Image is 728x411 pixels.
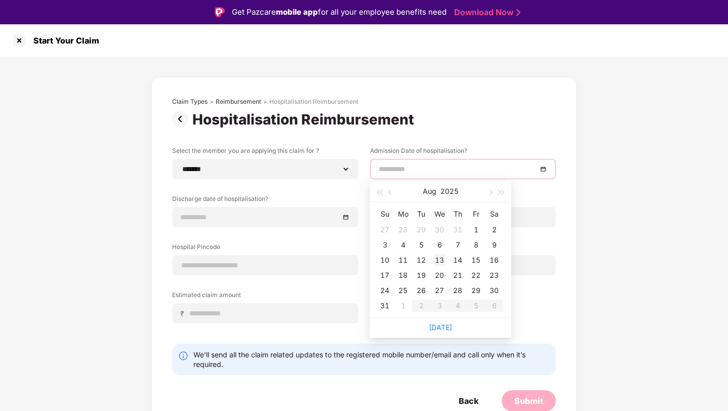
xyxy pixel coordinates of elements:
[415,224,427,236] div: 29
[467,237,485,253] td: 2025-08-08
[172,242,358,255] label: Hospital Pincode
[216,98,261,106] div: Reimbursement
[467,253,485,268] td: 2025-08-15
[412,283,430,298] td: 2025-08-26
[485,222,503,237] td: 2025-08-02
[433,239,446,251] div: 6
[412,253,430,268] td: 2025-08-12
[430,253,449,268] td: 2025-08-13
[172,98,208,106] div: Claim Types
[485,253,503,268] td: 2025-08-16
[394,253,412,268] td: 2025-08-11
[430,283,449,298] td: 2025-08-27
[454,7,517,18] a: Download Now
[394,283,412,298] td: 2025-08-25
[376,206,394,222] th: Su
[449,268,467,283] td: 2025-08-21
[467,268,485,283] td: 2025-08-22
[449,222,467,237] td: 2025-07-31
[423,181,436,201] button: Aug
[433,254,446,266] div: 13
[488,224,500,236] div: 2
[485,283,503,298] td: 2025-08-30
[397,239,409,251] div: 4
[178,351,188,361] img: svg+xml;base64,PHN2ZyBpZD0iSW5mby0yMHgyMCIgeG1sbnM9Imh0dHA6Ly93d3cudzMub3JnLzIwMDAvc3ZnIiB3aWR0aD...
[488,239,500,251] div: 9
[467,206,485,222] th: Fr
[430,268,449,283] td: 2025-08-20
[379,239,391,251] div: 3
[415,239,427,251] div: 5
[180,309,188,318] span: ₹
[433,269,446,281] div: 20
[172,146,358,159] label: Select the member you are applying this claim for ?
[376,237,394,253] td: 2025-08-03
[192,111,418,128] div: Hospitalisation Reimbursement
[379,254,391,266] div: 10
[467,283,485,298] td: 2025-08-29
[379,269,391,281] div: 17
[376,268,394,283] td: 2025-08-17
[210,98,214,106] div: >
[394,237,412,253] td: 2025-08-04
[379,284,391,297] div: 24
[470,224,482,236] div: 1
[394,268,412,283] td: 2025-08-18
[379,224,391,236] div: 27
[193,350,550,369] div: We’ll send all the claim related updates to the registered mobile number/email and call only when...
[430,237,449,253] td: 2025-08-06
[488,284,500,297] div: 30
[394,298,412,313] td: 2025-09-01
[449,206,467,222] th: Th
[452,224,464,236] div: 31
[440,181,458,201] button: 2025
[412,222,430,237] td: 2025-07-29
[415,254,427,266] div: 12
[397,300,409,312] div: 1
[452,269,464,281] div: 21
[376,222,394,237] td: 2025-07-27
[459,395,478,406] div: Back
[470,284,482,297] div: 29
[452,254,464,266] div: 14
[172,111,192,127] img: svg+xml;base64,PHN2ZyBpZD0iUHJldi0zMngzMiIgeG1sbnM9Imh0dHA6Ly93d3cudzMub3JnLzIwMDAvc3ZnIiB3aWR0aD...
[394,206,412,222] th: Mo
[430,206,449,222] th: We
[470,269,482,281] div: 22
[452,284,464,297] div: 28
[263,98,267,106] div: >
[412,237,430,253] td: 2025-08-05
[514,395,543,406] div: Submit
[379,300,391,312] div: 31
[376,298,394,313] td: 2025-08-31
[485,268,503,283] td: 2025-08-23
[467,222,485,237] td: 2025-08-01
[370,146,556,159] label: Admission Date of hospitalisation?
[215,7,225,17] img: Logo
[488,254,500,266] div: 16
[172,194,358,207] label: Discharge date of hospitalisation?
[412,206,430,222] th: Tu
[485,237,503,253] td: 2025-08-09
[488,269,500,281] div: 23
[415,284,427,297] div: 26
[412,268,430,283] td: 2025-08-19
[376,253,394,268] td: 2025-08-10
[470,254,482,266] div: 15
[276,7,318,17] strong: mobile app
[430,222,449,237] td: 2025-07-30
[397,254,409,266] div: 11
[232,6,447,18] div: Get Pazcare for all your employee benefits need
[433,284,446,297] div: 27
[449,253,467,268] td: 2025-08-14
[376,283,394,298] td: 2025-08-24
[269,98,358,106] div: Hospitalisation Reimbursement
[397,269,409,281] div: 18
[397,284,409,297] div: 25
[433,224,446,236] div: 30
[485,206,503,222] th: Sa
[415,269,427,281] div: 19
[470,239,482,251] div: 8
[397,224,409,236] div: 28
[172,291,358,303] label: Estimated claim amount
